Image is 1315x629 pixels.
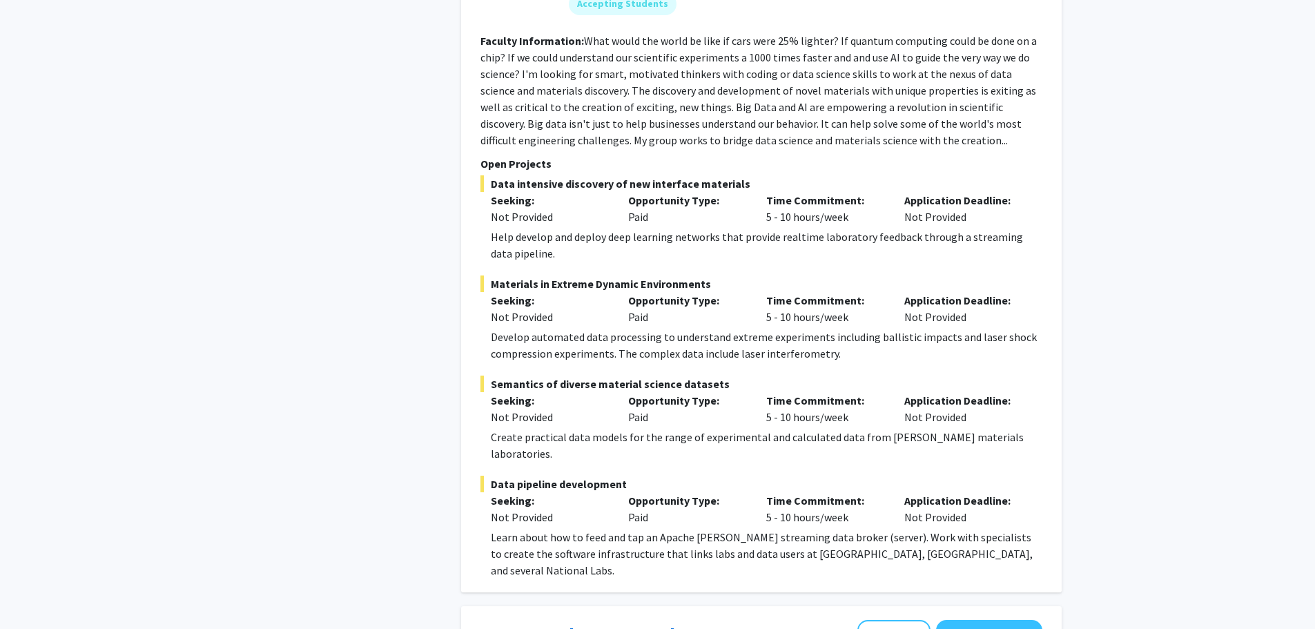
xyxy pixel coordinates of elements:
[480,34,584,48] b: Faculty Information:
[491,529,1042,579] div: Learn about how to feed and tap an Apache [PERSON_NAME] streaming data broker (server). Work with...
[491,409,608,425] div: Not Provided
[491,492,608,509] p: Seeking:
[480,34,1037,147] fg-read-more: What would the world be like if cars were 25% lighter? If quantum computing could be done on a ch...
[480,175,1042,192] span: Data intensive discovery of new interface materials
[766,492,884,509] p: Time Commitment:
[491,192,608,209] p: Seeking:
[491,292,608,309] p: Seeking:
[618,292,756,325] div: Paid
[756,392,894,425] div: 5 - 10 hours/week
[480,155,1042,172] p: Open Projects
[491,429,1042,462] div: Create practical data models for the range of experimental and calculated data from [PERSON_NAME]...
[894,292,1032,325] div: Not Provided
[491,309,608,325] div: Not Provided
[628,492,746,509] p: Opportunity Type:
[10,567,59,619] iframe: Chat
[904,192,1022,209] p: Application Deadline:
[766,392,884,409] p: Time Commitment:
[766,192,884,209] p: Time Commitment:
[480,376,1042,392] span: Semantics of diverse material science datasets
[628,292,746,309] p: Opportunity Type:
[491,229,1042,262] div: Help develop and deploy deep learning networks that provide realtime laboratory feedback through ...
[766,292,884,309] p: Time Commitment:
[618,192,756,225] div: Paid
[894,192,1032,225] div: Not Provided
[628,192,746,209] p: Opportunity Type:
[894,492,1032,525] div: Not Provided
[904,492,1022,509] p: Application Deadline:
[491,509,608,525] div: Not Provided
[904,392,1022,409] p: Application Deadline:
[894,392,1032,425] div: Not Provided
[480,275,1042,292] span: Materials in Extreme Dynamic Environments
[491,209,608,225] div: Not Provided
[904,292,1022,309] p: Application Deadline:
[756,292,894,325] div: 5 - 10 hours/week
[756,192,894,225] div: 5 - 10 hours/week
[618,392,756,425] div: Paid
[618,492,756,525] div: Paid
[491,392,608,409] p: Seeking:
[491,329,1042,362] div: Develop automated data processing to understand extreme experiments including ballistic impacts a...
[756,492,894,525] div: 5 - 10 hours/week
[480,476,1042,492] span: Data pipeline development
[628,392,746,409] p: Opportunity Type:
